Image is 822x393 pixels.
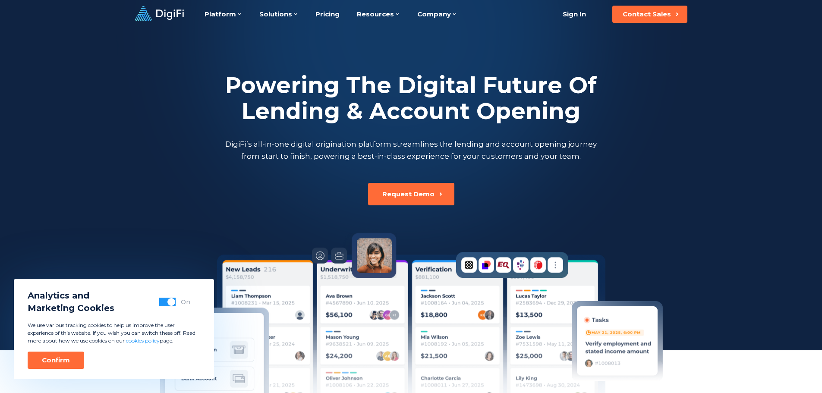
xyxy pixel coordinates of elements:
[368,183,454,205] button: Request Demo
[623,10,671,19] div: Contact Sales
[382,190,435,198] div: Request Demo
[126,337,160,344] a: cookies policy
[552,6,597,23] a: Sign In
[42,356,70,365] div: Confirm
[612,6,687,23] button: Contact Sales
[28,289,114,302] span: Analytics and
[28,352,84,369] button: Confirm
[28,321,200,345] p: We use various tracking cookies to help us improve the user experience of this website. If you wi...
[224,138,599,162] p: DigiFi’s all-in-one digital origination platform streamlines the lending and account opening jour...
[181,298,190,306] div: On
[28,302,114,314] span: Marketing Cookies
[224,72,599,124] h2: Powering The Digital Future Of Lending & Account Opening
